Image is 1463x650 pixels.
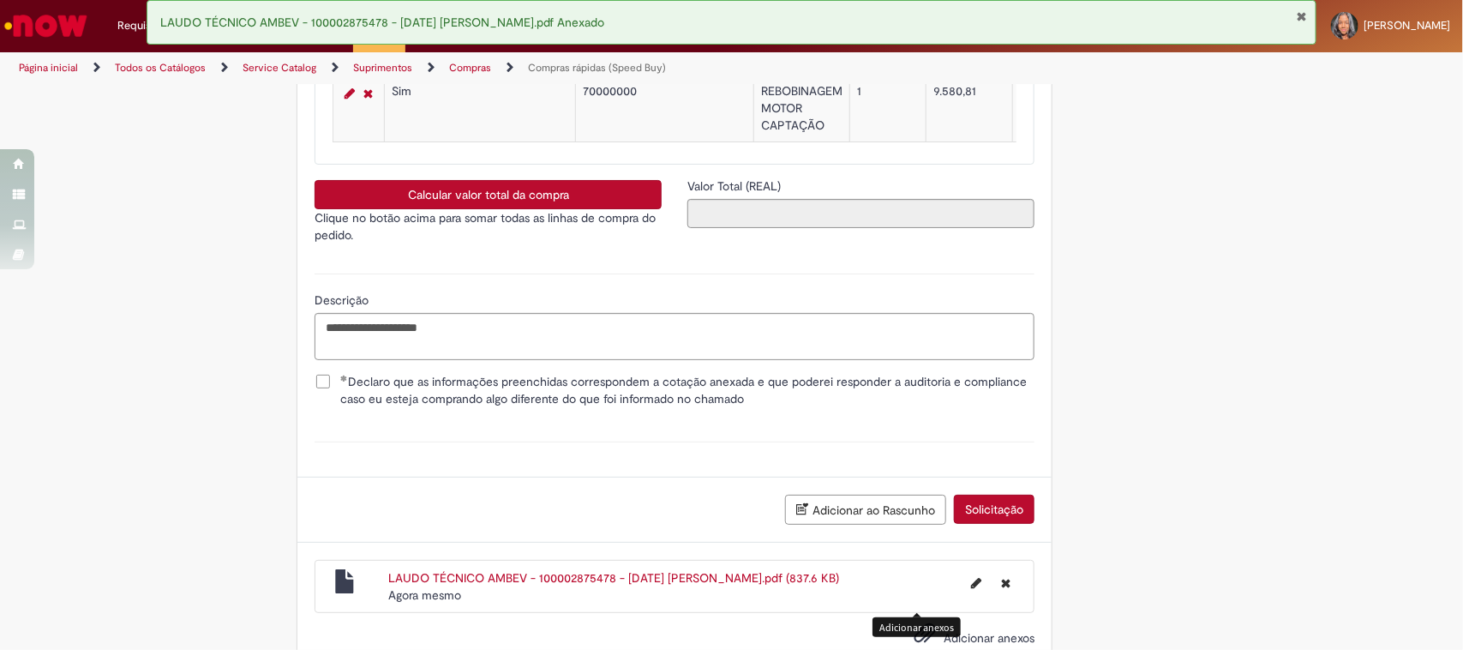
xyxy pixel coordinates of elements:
a: Compras rápidas (Speed Buy) [528,61,666,75]
a: LAUDO TÉCNICO AMBEV - 100002875478 - [DATE] [PERSON_NAME].pdf (837.6 KB) [388,570,839,586]
a: Todos os Catálogos [115,61,206,75]
textarea: Descrição [315,313,1034,360]
p: Clique no botão acima para somar todas as linhas de compra do pedido. [315,209,662,244]
time: 30/09/2025 12:30:45 [388,587,461,603]
label: Somente leitura - Valor Total (REAL) [687,178,784,195]
a: Suprimentos [353,61,412,75]
span: Requisições [117,17,177,34]
span: [PERSON_NAME] [1364,18,1450,33]
td: 9.580,81 [1013,76,1123,142]
span: Agora mesmo [388,587,461,603]
a: Compras [449,61,491,75]
span: Obrigatório Preenchido [340,375,348,382]
ul: Trilhas de página [13,52,962,84]
button: Editar nome de arquivo LAUDO TÉCNICO AMBEV - 100002875478 - 30-09-2025 BARBARA - GABRIEL.pdf [961,569,992,597]
a: Remover linha 1 [359,83,377,104]
a: Página inicial [19,61,78,75]
span: Somente leitura - Valor Total (REAL) [687,178,784,194]
button: Adicionar ao Rascunho [785,495,946,525]
span: LAUDO TÉCNICO AMBEV - 100002875478 - [DATE] [PERSON_NAME].pdf Anexado [160,15,605,30]
button: Calcular valor total da compra [315,180,662,209]
button: Fechar Notificação [1296,9,1307,23]
span: Declaro que as informações preenchidas correspondem a cotação anexada e que poderei responder a a... [340,373,1034,407]
div: Adicionar anexos [872,617,961,637]
td: 70000000 [576,76,754,142]
img: ServiceNow [2,9,90,43]
td: 1 [850,76,926,142]
td: Sim [385,76,576,142]
input: Valor Total (REAL) [687,199,1034,228]
td: REBOBINAGEM MOTOR CAPTAÇÃO [754,76,850,142]
a: Editar Linha 1 [340,83,359,104]
td: 9.580,81 [926,76,1013,142]
button: Solicitação [954,495,1034,524]
button: Excluir LAUDO TÉCNICO AMBEV - 100002875478 - 30-09-2025 BARBARA - GABRIEL.pdf [991,569,1021,597]
span: Adicionar anexos [944,630,1034,646]
span: Descrição [315,292,372,308]
a: Service Catalog [243,61,316,75]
